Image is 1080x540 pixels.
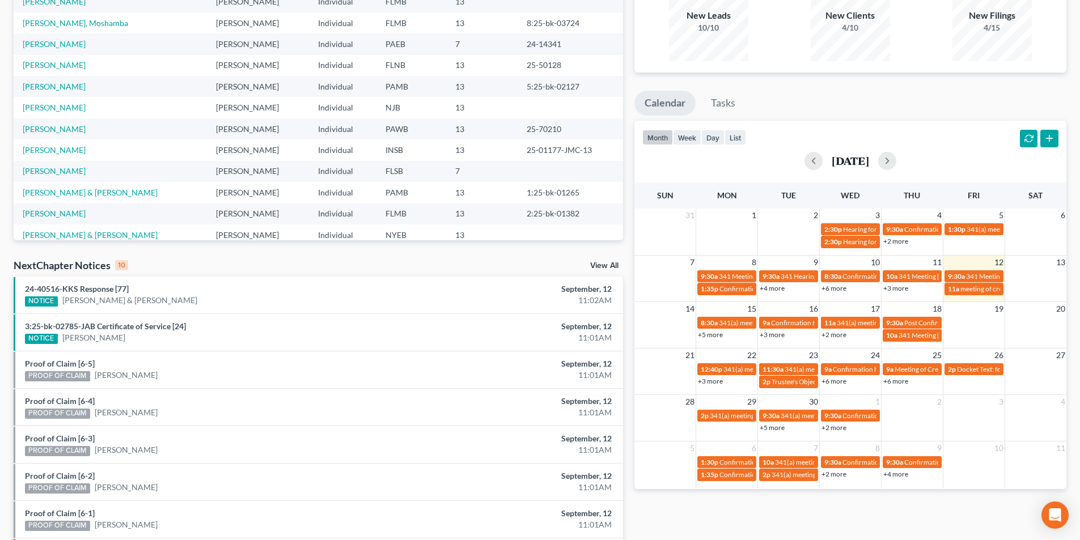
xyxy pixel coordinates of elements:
[376,161,447,182] td: FLSB
[824,237,842,246] span: 2:30p
[376,97,447,118] td: NJB
[824,458,841,466] span: 9:30a
[1055,348,1066,362] span: 27
[719,458,848,466] span: Confirmation hearing for [PERSON_NAME]
[936,395,943,409] span: 2
[25,521,90,531] div: PROOF OF CLAIM
[952,22,1032,33] div: 4/15
[95,482,158,493] a: [PERSON_NAME]
[883,377,908,385] a: +6 more
[446,182,518,203] td: 13
[832,155,869,167] h2: [DATE]
[833,365,1036,373] span: Confirmation hearing for [DEMOGRAPHIC_DATA][PERSON_NAME]
[751,209,757,222] span: 1
[886,272,897,280] span: 10a
[423,444,612,456] div: 11:01AM
[25,471,95,481] a: Proof of Claim [6-2]
[993,348,1005,362] span: 26
[669,22,748,33] div: 10/10
[446,224,518,245] td: 13
[874,395,881,409] span: 1
[14,258,128,272] div: NextChapter Notices
[684,395,696,409] span: 28
[446,76,518,97] td: 13
[95,369,158,381] a: [PERSON_NAME]
[423,396,612,407] div: September, 12
[62,295,197,306] a: [PERSON_NAME] & [PERSON_NAME]
[723,365,869,373] span: 341(a) meeting of creditors for [PERSON_NAME]
[376,33,447,54] td: PAEB
[886,365,893,373] span: 9a
[812,441,819,455] span: 7
[423,332,612,343] div: 11:01AM
[701,411,709,420] span: 2p
[376,55,447,76] td: FLNB
[821,470,846,478] a: +2 more
[669,9,748,22] div: New Leads
[781,190,796,200] span: Tue
[952,9,1032,22] div: New Filings
[870,348,881,362] span: 24
[642,130,673,145] button: month
[446,161,518,182] td: 7
[781,272,954,280] span: 341 Hearing for [PERSON_NAME], [GEOGRAPHIC_DATA]
[698,377,723,385] a: +3 more
[874,209,881,222] span: 3
[25,483,90,494] div: PROOF OF CLAIM
[25,334,58,344] div: NOTICE
[309,139,376,160] td: Individual
[446,12,518,33] td: 13
[719,470,849,479] span: Confirmation Hearing for [PERSON_NAME]
[701,91,746,116] a: Tasks
[904,190,920,200] span: Thu
[701,458,718,466] span: 1:30p
[883,470,908,478] a: +4 more
[590,262,619,270] a: View All
[701,365,722,373] span: 12:40p
[684,348,696,362] span: 21
[376,203,447,224] td: FLMB
[62,332,125,343] a: [PERSON_NAME]
[634,91,696,116] a: Calendar
[760,330,785,339] a: +3 more
[1041,501,1069,529] div: Open Intercom Messenger
[518,55,623,76] td: 25-50128
[746,348,757,362] span: 22
[948,284,959,293] span: 11a
[376,139,447,160] td: INSB
[376,12,447,33] td: FLMB
[25,409,90,419] div: PROOF OF CLAIM
[207,12,309,33] td: [PERSON_NAME]
[904,458,1033,466] span: Confirmation hearing for [PERSON_NAME]
[763,470,770,479] span: 2p
[423,433,612,444] div: September, 12
[23,188,158,197] a: [PERSON_NAME] & [PERSON_NAME]
[701,272,718,280] span: 9:30a
[763,365,783,373] span: 11:30a
[207,76,309,97] td: [PERSON_NAME]
[518,12,623,33] td: 8:25-bk-03724
[423,519,612,530] div: 11:01AM
[701,318,718,327] span: 8:30a
[948,272,965,280] span: 9:30a
[821,423,846,432] a: +2 more
[25,371,90,381] div: PROOF OF CLAIM
[1055,441,1066,455] span: 11
[309,224,376,245] td: Individual
[785,365,894,373] span: 341(a) meeting for [PERSON_NAME]
[309,55,376,76] td: Individual
[842,458,972,466] span: Confirmation Hearing for [PERSON_NAME]
[25,296,58,307] div: NOTICE
[843,225,992,233] span: Hearing for [PERSON_NAME] & [PERSON_NAME]
[23,82,86,91] a: [PERSON_NAME]
[998,395,1005,409] span: 3
[812,256,819,269] span: 9
[701,470,718,479] span: 1:35p
[824,225,842,233] span: 2:30p
[423,470,612,482] div: September, 12
[904,318,1038,327] span: Post Confirmation Hearing [PERSON_NAME]
[808,302,819,316] span: 16
[446,118,518,139] td: 13
[841,190,859,200] span: Wed
[95,444,158,456] a: [PERSON_NAME]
